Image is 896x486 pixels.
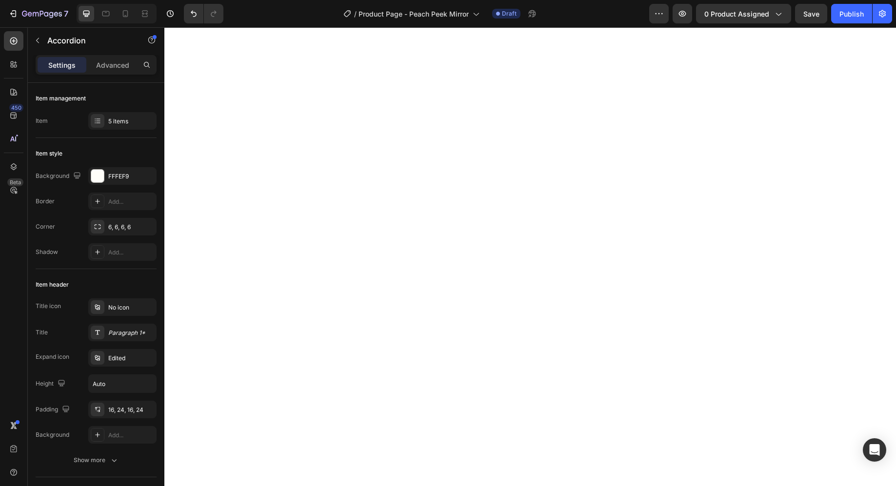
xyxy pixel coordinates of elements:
[358,9,469,19] span: Product Page - Peach Peek Mirror
[108,197,154,206] div: Add...
[9,104,23,112] div: 450
[89,375,156,392] input: Auto
[74,455,119,465] div: Show more
[108,431,154,440] div: Add...
[64,8,68,19] p: 7
[36,328,48,337] div: Title
[36,403,72,416] div: Padding
[36,302,61,311] div: Title icon
[184,4,223,23] div: Undo/Redo
[795,4,827,23] button: Save
[36,149,62,158] div: Item style
[863,438,886,462] div: Open Intercom Messenger
[36,222,55,231] div: Corner
[108,117,154,126] div: 5 items
[502,9,517,18] span: Draft
[36,117,48,125] div: Item
[164,27,896,486] iframe: Design area
[108,223,154,232] div: 6, 6, 6, 6
[48,60,76,70] p: Settings
[36,170,83,183] div: Background
[354,9,357,19] span: /
[108,303,154,312] div: No icon
[96,60,129,70] p: Advanced
[4,4,73,23] button: 7
[108,329,154,337] div: Paragraph 1*
[108,248,154,257] div: Add...
[108,406,154,414] div: 16, 24, 16, 24
[704,9,769,19] span: 0 product assigned
[831,4,872,23] button: Publish
[839,9,864,19] div: Publish
[7,178,23,186] div: Beta
[36,377,67,390] div: Height
[36,451,157,469] button: Show more
[36,94,86,103] div: Item management
[36,430,69,439] div: Background
[108,354,154,363] div: Edited
[36,197,55,206] div: Border
[696,4,791,23] button: 0 product assigned
[803,10,819,18] span: Save
[108,172,154,181] div: FFFEF9
[36,280,69,289] div: Item header
[47,35,130,46] p: Accordion
[36,248,58,256] div: Shadow
[36,352,69,361] div: Expand icon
